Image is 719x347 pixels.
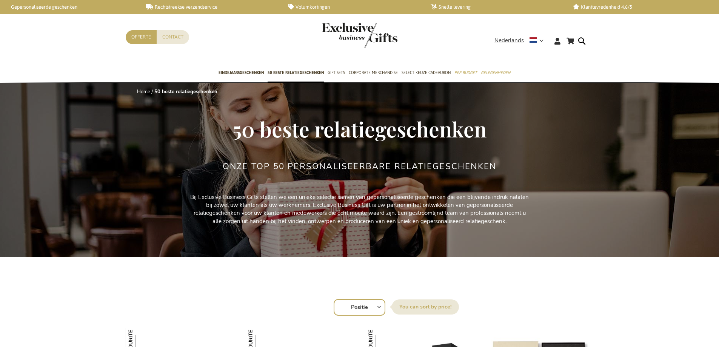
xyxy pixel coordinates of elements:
strong: 50 beste relatiegeschenken [154,88,217,95]
span: Nederlands [494,36,524,45]
span: 50 beste relatiegeschenken [268,69,324,77]
img: Exclusive Business gifts logo [322,23,397,48]
span: Select Keuze Cadeaubon [402,69,451,77]
a: Home [137,88,150,95]
h2: Onze TOP 50 Personaliseerbare Relatiegeschenken [223,162,496,171]
span: Gelegenheden [481,69,510,77]
span: Gift Sets [328,69,345,77]
a: Klanttevredenheid 4,6/5 [573,4,703,10]
a: Snelle levering [431,4,561,10]
a: Volumkortingen [288,4,419,10]
span: Eindejaarsgeschenken [219,69,264,77]
span: 50 beste relatiegeschenken [232,115,487,143]
div: Nederlands [494,36,548,45]
a: Rechtstreekse verzendservice [146,4,276,10]
label: Sorteer op [392,299,459,315]
a: Contact [157,30,189,44]
a: Gepersonaliseerde geschenken [4,4,134,10]
span: Corporate Merchandise [349,69,398,77]
a: store logo [322,23,360,48]
a: Offerte [126,30,157,44]
p: Bij Exclusive Business Gifts stellen we een unieke selectie samen van gepersonaliseerde geschenke... [190,193,530,226]
span: Per Budget [454,69,477,77]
